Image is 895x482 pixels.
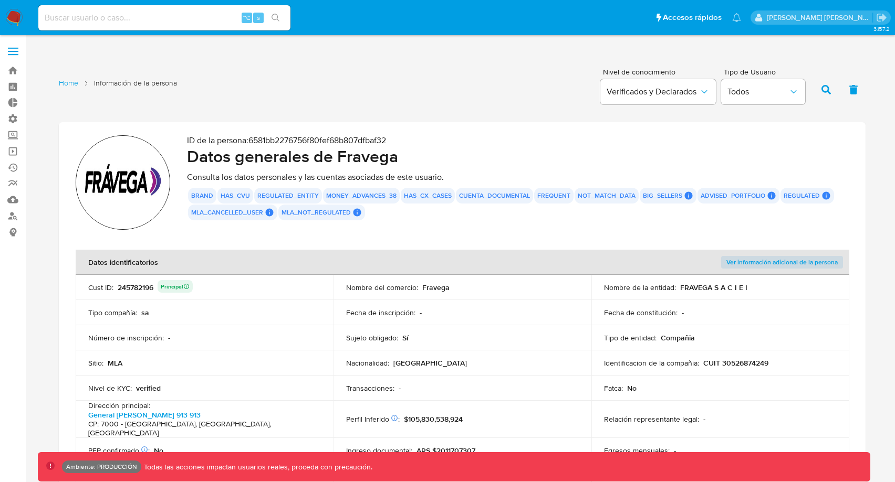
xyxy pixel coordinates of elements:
span: Verificados y Declarados [607,87,699,97]
button: search-icon [265,10,286,25]
p: Ambiente: PRODUCCIÓN [66,465,137,469]
a: Home [59,78,78,88]
p: mauro.ibarra@mercadolibre.com [767,13,873,23]
p: Todas las acciones impactan usuarios reales, proceda con precaución. [141,462,372,472]
span: ⌥ [243,13,251,23]
span: Accesos rápidos [663,12,722,23]
button: Todos [721,79,805,104]
span: Nivel de conocimiento [603,68,715,76]
a: Salir [876,12,887,23]
input: Buscar usuario o caso... [38,11,290,25]
nav: List of pages [59,74,177,103]
span: Información de la persona [94,78,177,88]
a: Notificaciones [732,13,741,22]
span: s [257,13,260,23]
button: Verificados y Declarados [600,79,716,104]
span: Todos [727,87,788,97]
span: Tipo de Usuario [724,68,808,76]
